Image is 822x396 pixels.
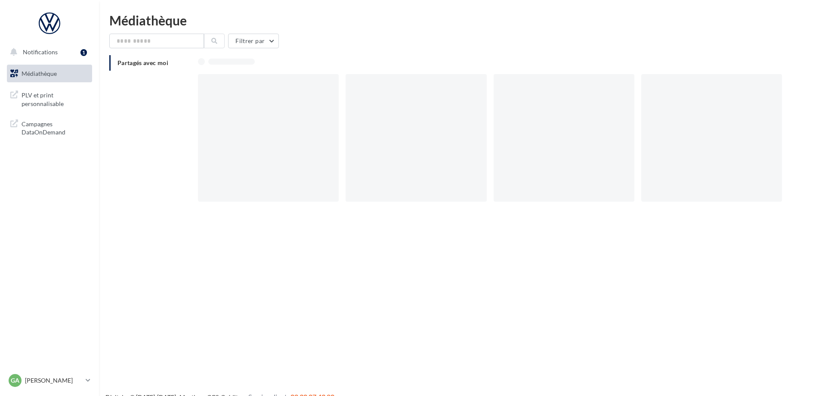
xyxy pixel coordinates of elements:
p: [PERSON_NAME] [25,376,82,385]
span: PLV et print personnalisable [22,89,89,108]
span: GA [11,376,19,385]
a: PLV et print personnalisable [5,86,94,111]
a: GA [PERSON_NAME] [7,372,92,389]
div: 1 [80,49,87,56]
span: Médiathèque [22,70,57,77]
span: Campagnes DataOnDemand [22,118,89,137]
span: Partagés avec moi [117,59,168,66]
button: Filtrer par [228,34,279,48]
a: Médiathèque [5,65,94,83]
button: Notifications 1 [5,43,90,61]
a: Campagnes DataOnDemand [5,115,94,140]
div: Médiathèque [109,14,812,27]
span: Notifications [23,48,58,56]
